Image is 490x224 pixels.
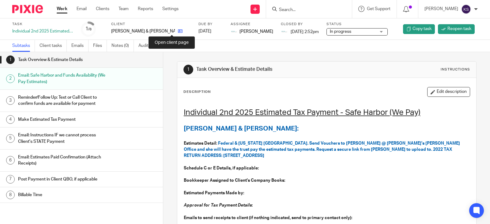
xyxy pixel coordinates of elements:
[281,22,319,27] label: Closed by
[461,4,471,14] img: svg%3E
[6,156,15,165] div: 6
[18,71,111,86] h1: Email: Safe Harbor and Funds Availability (We Pay Estimates)
[57,6,67,12] a: Work
[184,166,259,170] strong: Schedule C or E Details, if applicable:
[427,87,470,97] button: Edit description
[183,65,193,74] div: 1
[119,6,129,12] a: Team
[18,175,111,184] h1: Post Payment in Client QBO, if applicable
[184,125,299,132] span: [PERSON_NAME] & [PERSON_NAME]:
[183,89,211,94] p: Description
[138,6,153,12] a: Reports
[71,40,89,52] a: Emails
[198,28,223,34] div: [DATE]
[326,22,388,27] label: Status
[111,22,191,27] label: Client
[111,28,175,34] p: [PERSON_NAME] & [PERSON_NAME]
[12,28,73,34] div: Individual 2nd 2025 Estimated Tax Payment - Safe Harbor (We Pay)
[12,22,73,27] label: Task
[77,6,87,12] a: Email
[184,191,244,195] strong: Estimated Payments Made by:
[184,141,461,158] span: Federal & [US_STATE] [GEOGRAPHIC_DATA]. Send Vouchers to [PERSON_NAME] @ [PERSON_NAME]'s [PERSON_...
[18,93,111,108] h1: Reminder/Follow Up: Text or Call Client to confirm funds are available for payment
[184,203,252,207] em: Approval for Tax Payment Details
[184,108,420,116] u: Individual 2nd 2025 Estimated Tax Payment - Safe Harbor (We Pay)
[12,5,43,13] img: Pixie
[18,153,111,168] h1: Email: Estimates Paid Confirmation (Attach Receipts)
[6,191,15,199] div: 8
[96,6,109,12] a: Clients
[231,22,273,27] label: Assignee
[330,29,351,34] span: In progress
[239,28,273,35] span: [PERSON_NAME]
[88,28,92,31] small: /8
[6,134,15,143] div: 5
[18,55,111,64] h1: Task Overview & Estimate Details
[424,6,458,12] p: [PERSON_NAME]
[162,6,179,12] a: Settings
[6,96,15,105] div: 3
[40,40,67,52] a: Client tasks
[441,67,470,72] div: Instructions
[184,203,253,207] strong: :
[184,216,352,220] strong: Emails to send receipts to client (if nothing indicated, send to primary contact only):
[291,29,319,34] span: [DATE] 2:52pm
[138,40,162,52] a: Audit logs
[196,66,340,73] h1: Task Overview & Estimate Details
[6,175,15,184] div: 7
[18,115,111,124] h1: Make Estimated Tax Payment
[278,7,334,13] input: Search
[6,55,15,64] div: 1
[198,22,223,27] label: Due by
[281,28,288,36] img: _Logo.png
[184,141,461,158] strong: Estimates Detail:
[111,40,134,52] a: Notes (0)
[18,131,111,146] h1: Email: Instructions IF we cannot process Client's STATE Payment
[6,115,15,124] div: 4
[6,74,15,83] div: 2
[231,28,238,36] img: _Logo.png
[184,178,285,183] strong: Bookkeeper Assigned to Client's Company Books:
[413,26,432,32] span: Copy task
[438,24,475,34] a: Reopen task
[367,7,390,11] span: Get Support
[12,40,35,52] a: Subtasks
[18,190,111,199] h1: Billable Time
[93,40,107,52] a: Files
[403,24,435,34] a: Copy task
[447,26,471,32] span: Reopen task
[85,25,92,32] div: 1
